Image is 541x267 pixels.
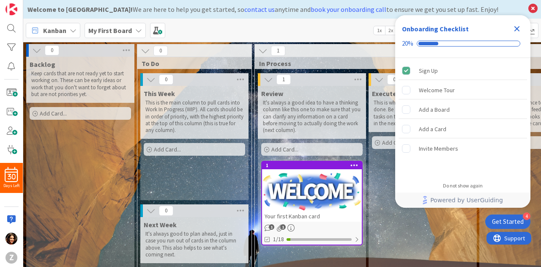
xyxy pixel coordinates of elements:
[271,146,298,153] span: Add Card...
[419,85,455,95] div: Welcome Tour
[399,81,527,99] div: Welcome Tour is incomplete.
[43,25,66,36] span: Kanban
[261,161,363,245] a: 1Your first Kanban card1/18
[144,89,175,98] span: This Week
[5,3,17,15] img: Visit kanbanzone.com
[382,139,409,146] span: Add Card...
[30,60,55,69] span: Backlog
[153,46,168,56] span: 0
[402,40,524,47] div: Checklist progress: 20%
[399,193,526,208] a: Powered by UserGuiding
[402,24,469,34] div: Onboarding Checklist
[145,99,243,134] p: This is the main column to pull cards into Work In Progress (WIP). All cards should be in order o...
[399,139,527,158] div: Invite Members is incomplete.
[142,59,241,68] span: To Do
[261,89,283,98] span: Review
[40,110,67,117] span: Add Card...
[419,124,446,134] div: Add a Card
[45,45,59,55] span: 0
[485,215,530,229] div: Open Get Started checklist, remaining modules: 4
[399,120,527,138] div: Add a Card is incomplete.
[263,99,361,134] p: It's always a good idea to have a thinking column like this one to make sure that you can clarify...
[266,162,362,168] div: 1
[510,22,524,36] div: Close Checklist
[372,89,396,98] span: Execute
[27,5,133,14] b: Welcome to [GEOGRAPHIC_DATA]!
[244,5,275,14] a: contact us
[280,224,286,230] span: 1
[159,74,173,85] span: 0
[8,174,16,180] span: 30
[387,74,402,85] span: 0
[311,5,386,14] a: book your onboarding call
[31,70,129,98] p: Keep cards that are not ready yet to start working on. These can be early ideas or work that you ...
[18,1,38,11] span: Support
[88,26,132,35] b: My First Board
[269,224,274,230] span: 1
[144,220,177,229] span: Next Week
[523,212,530,220] div: 4
[395,58,530,177] div: Checklist items
[395,15,530,208] div: Checklist Container
[5,233,17,245] img: NT
[262,211,362,222] div: Your first Kanban card
[419,66,438,76] div: Sign Up
[419,105,450,115] div: Add a Board
[271,46,285,56] span: 1
[492,217,524,226] div: Get Started
[262,162,362,169] div: 1
[273,235,284,244] span: 1/18
[159,206,173,216] span: 0
[419,143,458,154] div: Invite Members
[374,26,385,35] span: 1x
[443,182,483,189] div: Do not show again
[145,231,243,258] p: It's always good to plan ahead, just in case you run out of cards in the column above. This also ...
[262,162,362,222] div: 1Your first Kanban card
[276,74,291,85] span: 1
[402,40,413,47] div: 20%
[399,61,527,80] div: Sign Up is complete.
[27,4,524,14] div: We are here to help you get started, so anytime and to ensure we get you set up fast. Enjoy!
[399,100,527,119] div: Add a Board is incomplete.
[430,195,503,205] span: Powered by UserGuiding
[5,252,17,264] div: Z
[395,193,530,208] div: Footer
[154,146,181,153] span: Add Card...
[374,99,472,127] p: This is where you actually get the work done. Be sure to complete all the work and tasks on this ...
[385,26,396,35] span: 2x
